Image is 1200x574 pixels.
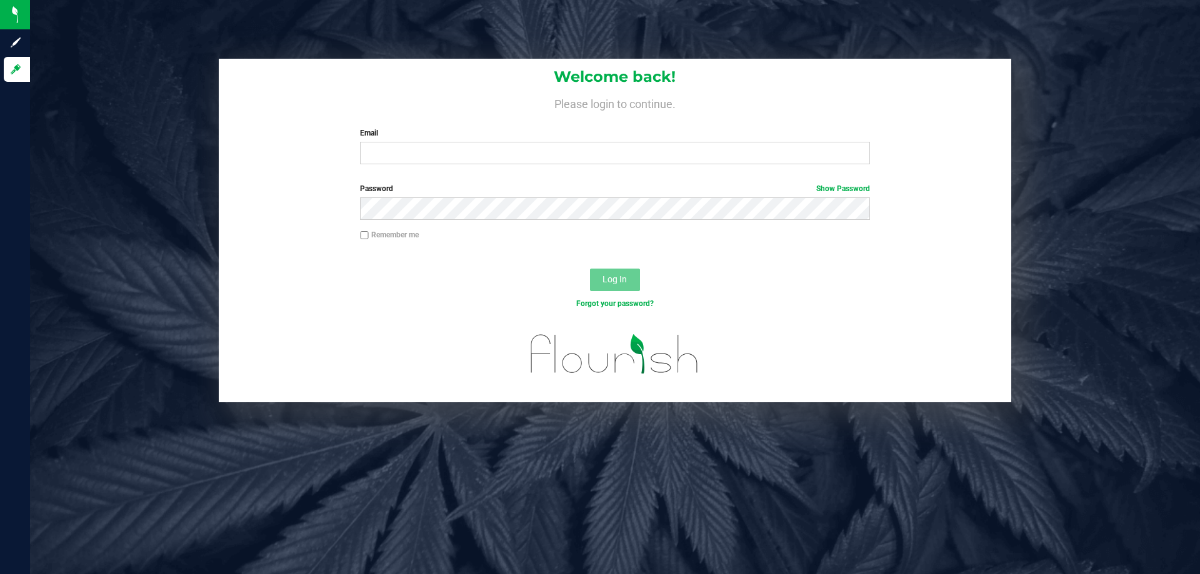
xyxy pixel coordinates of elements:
[360,184,393,193] span: Password
[219,69,1011,85] h1: Welcome back!
[590,269,640,291] button: Log In
[816,184,870,193] a: Show Password
[9,36,22,49] inline-svg: Sign up
[360,231,369,240] input: Remember me
[360,229,419,240] label: Remember me
[9,63,22,76] inline-svg: Log in
[516,322,714,386] img: flourish_logo.svg
[219,95,1011,110] h4: Please login to continue.
[602,274,627,284] span: Log In
[576,299,654,308] a: Forgot your password?
[360,127,869,139] label: Email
